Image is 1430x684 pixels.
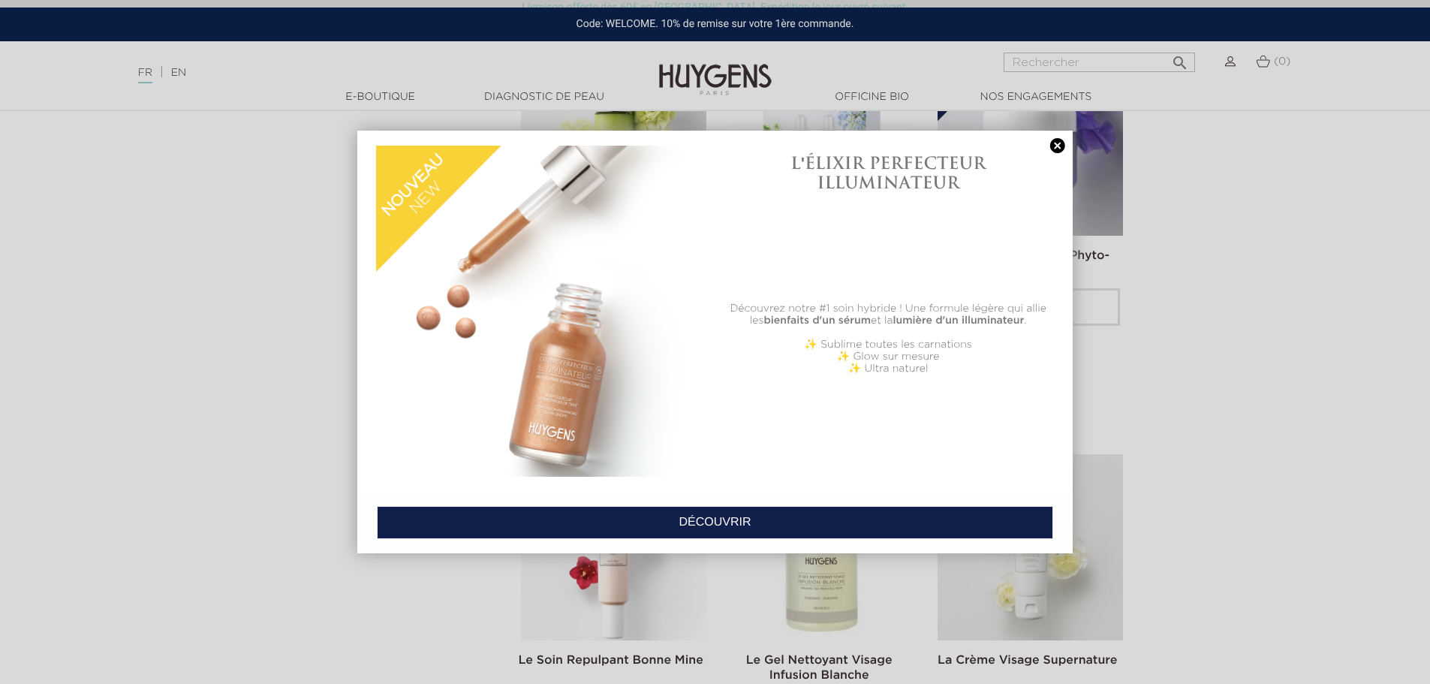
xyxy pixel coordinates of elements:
h1: L'ÉLIXIR PERFECTEUR ILLUMINATEUR [723,153,1054,193]
p: ✨ Ultra naturel [723,363,1054,375]
p: ✨ Sublime toutes les carnations [723,339,1054,351]
p: Découvrez notre #1 soin hybride ! Une formule légère qui allie les et la . [723,303,1054,327]
b: lumière d'un illuminateur [893,315,1025,326]
p: ✨ Glow sur mesure [723,351,1054,363]
a: DÉCOUVRIR [377,506,1053,539]
b: bienfaits d'un sérum [763,315,871,326]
